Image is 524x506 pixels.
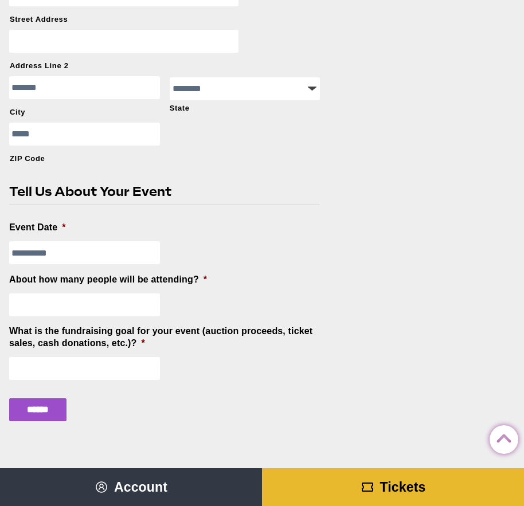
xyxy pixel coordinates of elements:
[114,480,167,495] span: Account
[380,480,426,495] span: Tickets
[9,183,310,201] h2: Tell Us About Your Event
[170,103,320,113] label: State
[10,61,319,71] label: Address Line 2
[9,325,319,350] label: What is the fundraising goal for your event (auction proceeds, ticket sales, cash donations, etc.)?
[10,154,160,164] label: ZIP Code
[10,14,319,25] label: Street Address
[262,468,524,506] a: Tickets
[10,107,160,117] label: City
[490,426,513,449] a: Back to Top
[9,274,207,286] label: About how many people will be attending?
[9,222,66,234] label: Event Date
